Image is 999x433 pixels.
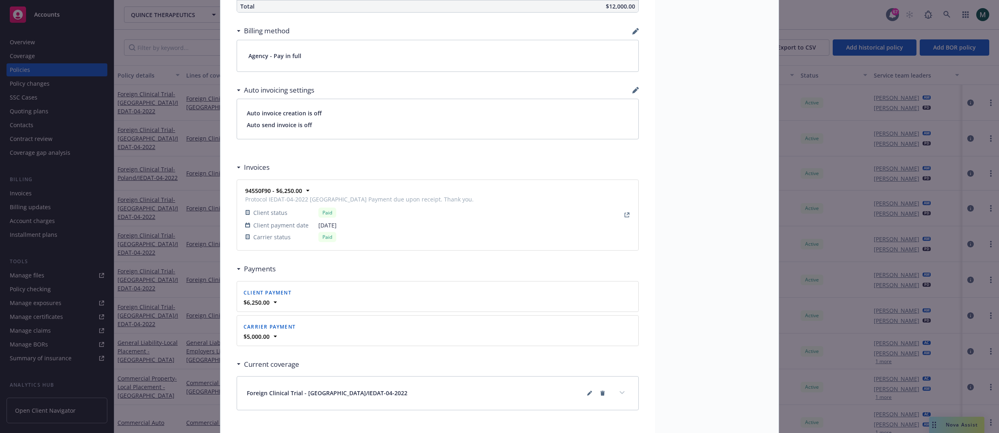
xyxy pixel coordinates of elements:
[616,386,629,399] button: expand content
[240,2,255,10] span: Total
[244,85,314,95] h3: Auto invoicing settings
[244,333,270,340] strong: $5,000.00
[253,233,291,241] span: Carrier status
[237,264,276,274] div: Payments
[244,26,289,36] h3: Billing method
[253,208,287,217] span: Client status
[318,221,474,229] span: [DATE]
[253,221,309,229] span: Client payment date
[247,389,407,397] span: Foreign Clinical Trial - [GEOGRAPHIC_DATA]/IEDAT-04-2022
[245,195,474,204] span: Protocol IEDAT-04-2022 [GEOGRAPHIC_DATA] Payment due upon receipt. Thank you.
[247,121,629,129] span: Auto send invoice is off
[244,162,270,173] h3: Invoices
[237,162,270,173] div: Invoices
[318,232,336,242] div: Paid
[245,187,302,195] strong: 94550F90 - $6,250.00
[622,210,632,220] a: View Invoice
[244,299,270,306] strong: $6,250.00
[237,377,638,410] div: Foreign Clinical Trial - [GEOGRAPHIC_DATA]/IEDAT-04-2022expand content
[247,109,629,117] span: Auto invoice creation is off
[244,359,299,370] h3: Current coverage
[237,26,289,36] div: Billing method
[237,85,314,95] div: Auto invoicing settings
[244,289,292,296] span: Client payment
[237,359,299,370] div: Current coverage
[244,264,276,274] h3: Payments
[606,2,635,10] span: $12,000.00
[318,208,336,218] div: Paid
[244,323,296,330] span: Carrier payment
[237,40,638,71] div: Agency - Pay in full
